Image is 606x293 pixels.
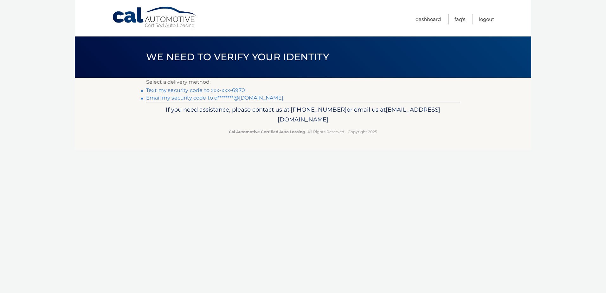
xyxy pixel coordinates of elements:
a: Email my security code to d********@[DOMAIN_NAME] [146,95,283,101]
a: Text my security code to xxx-xxx-6970 [146,87,245,93]
a: Cal Automotive [112,6,197,29]
a: FAQ's [454,14,465,24]
a: Dashboard [416,14,441,24]
a: Logout [479,14,494,24]
span: [PHONE_NUMBER] [291,106,347,113]
p: If you need assistance, please contact us at: or email us at [150,105,456,125]
p: - All Rights Reserved - Copyright 2025 [150,128,456,135]
strong: Cal Automotive Certified Auto Leasing [229,129,305,134]
p: Select a delivery method: [146,78,460,87]
span: We need to verify your identity [146,51,329,63]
